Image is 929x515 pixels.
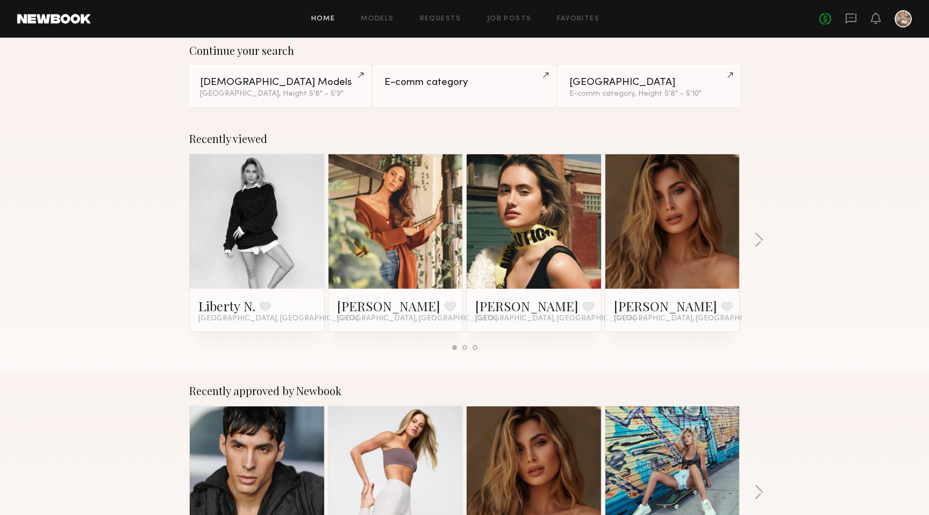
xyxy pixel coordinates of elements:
span: [GEOGRAPHIC_DATA], [GEOGRAPHIC_DATA] [475,314,635,323]
a: [DEMOGRAPHIC_DATA] Models[GEOGRAPHIC_DATA], Height 5'8" - 5'9" [189,66,370,106]
span: [GEOGRAPHIC_DATA], [GEOGRAPHIC_DATA] [198,314,359,323]
a: E-comm category [374,66,555,106]
a: Models [361,16,394,23]
span: [GEOGRAPHIC_DATA], [GEOGRAPHIC_DATA] [614,314,774,323]
a: Favorites [557,16,599,23]
div: E-comm category [384,77,544,88]
div: Continue your search [189,44,740,57]
a: Liberty N. [198,297,255,314]
a: Home [311,16,335,23]
div: Recently viewed [189,132,740,145]
span: [GEOGRAPHIC_DATA], [GEOGRAPHIC_DATA] [337,314,497,323]
div: Recently approved by Newbook [189,384,740,397]
a: [GEOGRAPHIC_DATA]E-comm category, Height 5'8" - 5'10" [559,66,740,106]
a: Job Posts [487,16,532,23]
div: [GEOGRAPHIC_DATA] [569,77,729,88]
a: [PERSON_NAME] [475,297,578,314]
a: [PERSON_NAME] [614,297,717,314]
a: Requests [420,16,461,23]
div: E-comm category, Height 5'8" - 5'10" [569,90,729,98]
div: [GEOGRAPHIC_DATA], Height 5'8" - 5'9" [200,90,360,98]
div: [DEMOGRAPHIC_DATA] Models [200,77,360,88]
a: [PERSON_NAME] [337,297,440,314]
